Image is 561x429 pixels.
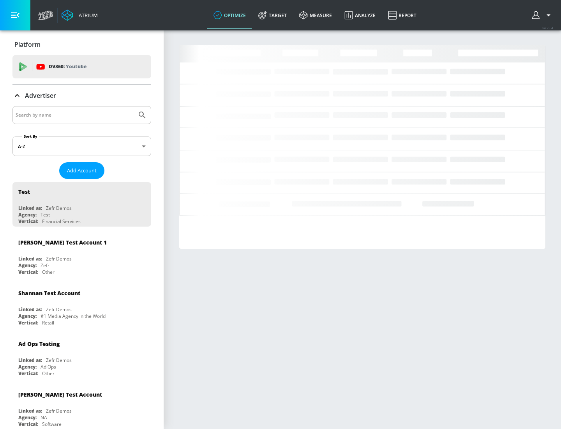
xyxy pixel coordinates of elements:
div: Shannan Test AccountLinked as:Zefr DemosAgency:#1 Media Agency in the WorldVertical:Retail [12,284,151,328]
div: Platform [12,34,151,55]
div: Other [42,370,55,377]
p: Youtube [66,62,86,71]
div: Linked as: [18,357,42,363]
div: #1 Media Agency in the World [41,313,106,319]
div: NA [41,414,47,421]
div: Vertical: [18,269,38,275]
div: Agency: [18,211,37,218]
div: Zefr [41,262,49,269]
div: Vertical: [18,421,38,427]
div: Shannan Test Account [18,289,80,297]
a: Target [252,1,293,29]
div: Ad Ops Testing [18,340,60,347]
div: Advertiser [12,85,151,106]
div: Linked as: [18,255,42,262]
a: Report [382,1,423,29]
div: Agency: [18,262,37,269]
div: Other [42,269,55,275]
input: Search by name [16,110,134,120]
p: DV360: [49,62,86,71]
div: Zefr Demos [46,205,72,211]
div: Vertical: [18,218,38,225]
div: DV360: Youtube [12,55,151,78]
div: Software [42,421,62,427]
div: Retail [42,319,54,326]
div: Ad Ops TestingLinked as:Zefr DemosAgency:Ad OpsVertical:Other [12,334,151,379]
div: Zefr Demos [46,408,72,414]
p: Advertiser [25,91,56,100]
div: TestLinked as:Zefr DemosAgency:TestVertical:Financial Services [12,182,151,227]
div: Vertical: [18,319,38,326]
button: Add Account [59,162,104,179]
div: Agency: [18,414,37,421]
div: Vertical: [18,370,38,377]
div: Agency: [18,363,37,370]
div: [PERSON_NAME] Test Account 1 [18,239,107,246]
a: Atrium [62,9,98,21]
span: Add Account [67,166,97,175]
div: Agency: [18,313,37,319]
a: optimize [207,1,252,29]
div: Test [18,188,30,195]
div: Financial Services [42,218,81,225]
div: Zefr Demos [46,306,72,313]
div: Linked as: [18,205,42,211]
div: [PERSON_NAME] Test Account 1Linked as:Zefr DemosAgency:ZefrVertical:Other [12,233,151,277]
div: Atrium [76,12,98,19]
span: v 4.25.4 [542,26,553,30]
a: Analyze [338,1,382,29]
div: [PERSON_NAME] Test Account [18,391,102,398]
div: Zefr Demos [46,357,72,363]
div: Linked as: [18,408,42,414]
p: Platform [14,40,41,49]
a: measure [293,1,338,29]
div: Ad Ops [41,363,56,370]
label: Sort By [22,134,39,139]
div: Zefr Demos [46,255,72,262]
div: Linked as: [18,306,42,313]
div: Test [41,211,50,218]
div: A-Z [12,136,151,156]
